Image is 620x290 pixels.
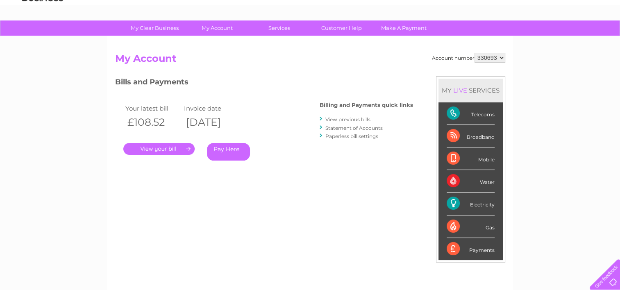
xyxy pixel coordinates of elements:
[519,35,544,41] a: Telecoms
[207,143,250,161] a: Pay Here
[182,103,241,114] td: Invoice date
[123,114,182,131] th: £108.52
[325,116,370,122] a: View previous bills
[320,102,413,108] h4: Billing and Payments quick links
[432,53,505,63] div: Account number
[447,147,495,170] div: Mobile
[115,76,413,91] h3: Bills and Payments
[447,170,495,193] div: Water
[182,114,241,131] th: [DATE]
[476,35,491,41] a: Water
[370,20,438,36] a: Make A Payment
[308,20,375,36] a: Customer Help
[245,20,313,36] a: Services
[325,133,378,139] a: Paperless bill settings
[496,35,514,41] a: Energy
[123,103,182,114] td: Your latest bill
[123,143,195,155] a: .
[115,53,505,68] h2: My Account
[121,20,188,36] a: My Clear Business
[447,215,495,238] div: Gas
[593,35,612,41] a: Log out
[565,35,586,41] a: Contact
[466,4,522,14] a: 0333 014 3131
[117,5,504,40] div: Clear Business is a trading name of Verastar Limited (registered in [GEOGRAPHIC_DATA] No. 3667643...
[183,20,251,36] a: My Account
[447,193,495,215] div: Electricity
[447,238,495,260] div: Payments
[452,86,469,94] div: LIVE
[447,102,495,125] div: Telecoms
[325,125,383,131] a: Statement of Accounts
[549,35,561,41] a: Blog
[22,21,64,46] img: logo.png
[447,125,495,147] div: Broadband
[438,79,503,102] div: MY SERVICES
